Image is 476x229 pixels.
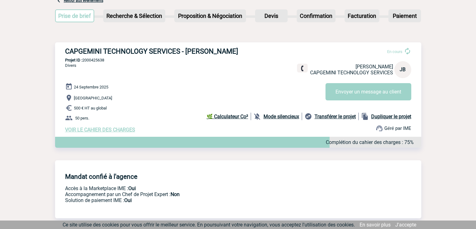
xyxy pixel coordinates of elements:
p: Facturation [345,10,379,22]
span: 50 pers. [75,116,89,120]
h4: Mandat confié à l'agence [65,173,137,180]
b: Oui [128,185,136,191]
p: Confirmation [297,10,335,22]
a: En savoir plus [360,222,391,228]
b: Projet ID : [65,58,82,62]
b: 🌿 Calculateur Co² [207,114,248,120]
b: Oui [124,197,132,203]
a: VOIR LE CAHIER DES CHARGES [65,127,135,133]
p: Prestation payante [65,191,325,197]
span: Géré par IME [384,125,411,131]
img: support.png [376,125,383,132]
span: Divers [65,63,76,68]
b: Dupliquer le projet [371,114,411,120]
span: Ce site utilise des cookies pour vous offrir le meilleur service. En poursuivant votre navigation... [63,222,355,228]
p: Devis [256,10,287,22]
b: Transférer le projet [315,114,356,120]
span: En cours [387,49,402,54]
p: Proposition & Négociation [175,10,245,22]
a: J'accepte [395,222,416,228]
img: fixe.png [299,66,305,71]
img: file_copy-black-24dp.png [361,113,369,120]
a: 🌿 Calculateur Co² [207,113,251,120]
button: Envoyer un message au client [325,83,411,100]
p: Conformité aux process achat client, Prise en charge de la facturation, Mutualisation de plusieur... [65,197,325,203]
span: [GEOGRAPHIC_DATA] [74,96,112,100]
p: Prise de brief [56,10,94,22]
span: 24 Septembre 2025 [74,85,108,89]
p: Recherche & Sélection [104,10,165,22]
p: 2000425638 [55,58,421,62]
span: [PERSON_NAME] [356,64,393,70]
p: Accès à la Marketplace IME : [65,185,325,191]
span: JB [400,67,406,72]
b: Non [171,191,180,197]
span: CAPGEMINI TECHNOLOGY SERVICES [310,70,393,76]
span: 500 € HT au global [74,106,107,110]
b: Mode silencieux [264,114,299,120]
p: Paiement [389,10,420,22]
h3: CAPGEMINI TECHNOLOGY SERVICES - [PERSON_NAME] [65,47,253,55]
